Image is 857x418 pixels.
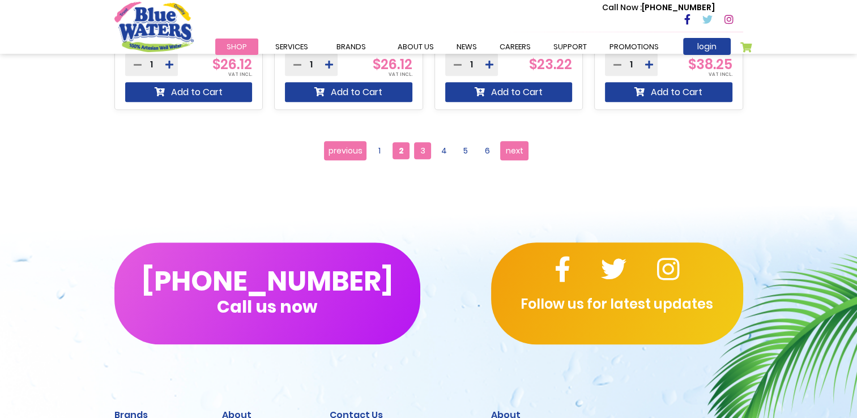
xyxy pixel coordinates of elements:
[542,39,598,55] a: support
[491,294,743,314] p: Follow us for latest updates
[386,39,445,55] a: about us
[457,142,474,159] a: 5
[114,242,420,344] button: [PHONE_NUMBER]Call us now
[605,82,732,102] button: Add to Cart
[488,39,542,55] a: careers
[114,2,194,52] a: store logo
[285,82,412,102] button: Add to Cart
[217,304,317,310] span: Call us now
[275,41,308,52] span: Services
[329,142,363,159] span: previous
[436,142,453,159] a: 4
[500,141,528,160] a: next
[688,55,732,74] span: $38.25
[506,142,523,159] span: next
[212,55,252,74] span: $26.12
[683,38,731,55] a: login
[125,82,253,102] button: Add to Cart
[602,2,715,14] p: [PHONE_NUMBER]
[598,39,670,55] a: Promotions
[324,141,366,160] a: previous
[445,82,573,102] button: Add to Cart
[393,142,410,159] span: 2
[479,142,496,159] a: 6
[529,55,572,74] span: $23.22
[336,41,366,52] span: Brands
[414,142,431,159] a: 3
[445,39,488,55] a: News
[371,142,388,159] a: 1
[602,2,642,13] span: Call Now :
[227,41,247,52] span: Shop
[373,55,412,74] span: $26.12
